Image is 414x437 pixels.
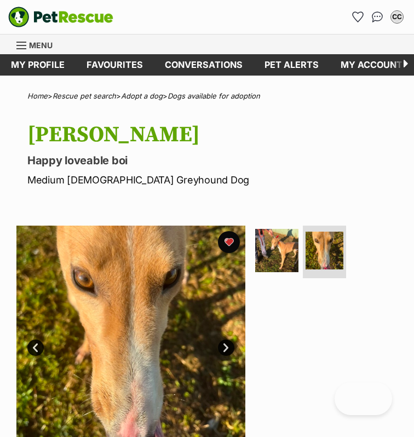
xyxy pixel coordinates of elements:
img: chat-41dd97257d64d25036548639549fe6c8038ab92f7586957e7f3b1b290dea8141.svg [372,12,383,22]
button: My account [388,8,406,26]
span: Menu [29,41,53,50]
img: Photo of Hank [306,232,343,269]
ul: Account quick links [349,8,406,26]
a: Prev [27,340,44,356]
a: Next [218,340,234,356]
a: Home [27,91,48,100]
h1: [PERSON_NAME] [27,122,398,147]
a: Adopt a dog [121,91,163,100]
a: PetRescue [8,7,113,27]
div: CC [392,12,403,22]
a: My account [330,54,413,76]
button: favourite [218,231,240,253]
iframe: Help Scout Beacon - Open [335,382,392,415]
a: Conversations [369,8,386,26]
a: Pet alerts [254,54,330,76]
a: Dogs available for adoption [168,91,260,100]
a: Favourites [349,8,366,26]
img: logo-e224e6f780fb5917bec1dbf3a21bbac754714ae5b6737aabdf751b685950b380.svg [8,7,113,27]
a: Rescue pet search [53,91,116,100]
a: conversations [154,54,254,76]
p: Medium [DEMOGRAPHIC_DATA] Greyhound Dog [27,173,398,187]
a: Menu [16,34,60,54]
img: Photo of Hank [255,229,298,272]
a: Favourites [76,54,154,76]
p: Happy loveable boi [27,153,398,168]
